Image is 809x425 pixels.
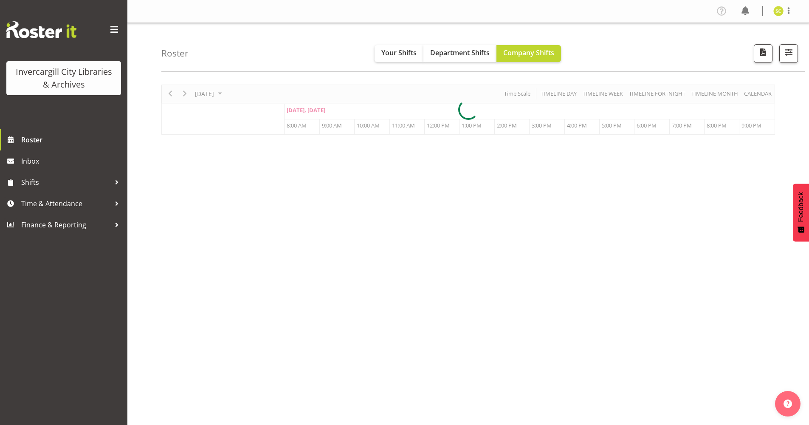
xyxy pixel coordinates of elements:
img: samuel-carter11687.jpg [773,6,784,16]
span: Your Shifts [381,48,417,57]
span: Inbox [21,155,123,167]
button: Download a PDF of the roster for the current day [754,44,772,63]
button: Feedback - Show survey [793,184,809,241]
h4: Roster [161,48,189,58]
span: Time & Attendance [21,197,110,210]
span: Finance & Reporting [21,218,110,231]
button: Company Shifts [496,45,561,62]
span: Shifts [21,176,110,189]
span: Feedback [797,192,805,222]
span: Roster [21,133,123,146]
span: Company Shifts [503,48,554,57]
img: Rosterit website logo [6,21,76,38]
img: help-xxl-2.png [784,399,792,408]
div: Invercargill City Libraries & Archives [15,65,113,91]
button: Your Shifts [375,45,423,62]
button: Department Shifts [423,45,496,62]
button: Filter Shifts [779,44,798,63]
span: Department Shifts [430,48,490,57]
